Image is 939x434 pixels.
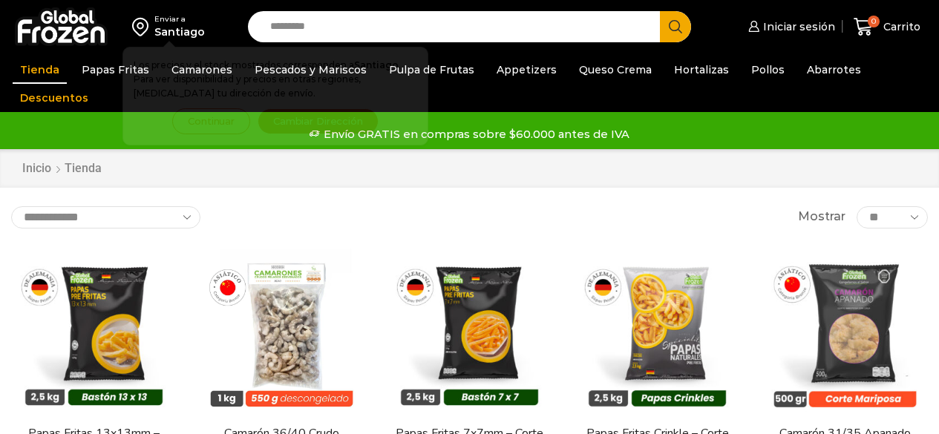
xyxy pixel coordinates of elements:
a: 0 Carrito [850,10,924,45]
h1: Tienda [65,161,102,175]
a: Papas Fritas [74,56,157,84]
button: Continuar [172,108,250,134]
div: Enviar a [154,14,205,24]
a: Tienda [13,56,67,84]
button: Search button [660,11,691,42]
button: Cambiar Dirección [258,108,379,134]
a: Abarrotes [799,56,868,84]
a: Queso Crema [572,56,659,84]
a: Iniciar sesión [745,12,835,42]
a: Inicio [22,160,52,177]
a: Hortalizas [667,56,736,84]
p: Los precios y el stock mostrados corresponden a . Para ver disponibilidad y precios en otras regi... [134,58,417,101]
img: address-field-icon.svg [132,14,154,39]
a: Appetizers [489,56,564,84]
select: Pedido de la tienda [11,206,200,228]
strong: Santiago [354,59,399,70]
span: Mostrar [798,208,845,226]
a: Pulpa de Frutas [382,56,482,84]
span: Carrito [880,19,920,34]
a: Pollos [744,56,792,84]
span: 0 [868,16,880,27]
nav: Breadcrumb [22,160,102,177]
div: Santiago [154,24,205,39]
a: Descuentos [13,84,96,112]
span: Iniciar sesión [759,19,835,34]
